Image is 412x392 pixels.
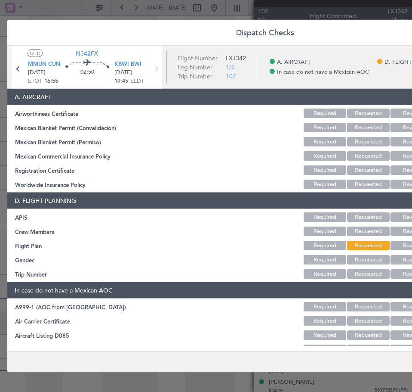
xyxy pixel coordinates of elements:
[347,180,390,189] button: Requested
[304,227,346,236] button: Required
[347,345,390,354] button: Requested
[304,180,346,189] button: Required
[347,241,390,250] button: Requested
[304,330,346,340] button: Required
[347,212,390,222] button: Requested
[304,151,346,161] button: Required
[304,302,346,311] button: Required
[347,137,390,146] button: Requested
[347,123,390,132] button: Requested
[304,255,346,264] button: Required
[277,58,311,67] span: A. AIRCRAFT
[304,316,346,326] button: Required
[347,330,390,340] button: Requested
[304,165,346,175] button: Required
[347,255,390,264] button: Requested
[304,345,346,354] button: Required
[347,227,390,236] button: Requested
[347,302,390,311] button: Requested
[304,137,346,146] button: Required
[304,212,346,222] button: Required
[277,68,369,76] span: In case do not have a Mexican AOC
[304,109,346,118] button: Required
[347,151,390,161] button: Requested
[304,123,346,132] button: Required
[347,269,390,279] button: Requested
[304,241,346,250] button: Required
[347,316,390,326] button: Requested
[304,269,346,279] button: Required
[347,165,390,175] button: Requested
[347,109,390,118] button: Requested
